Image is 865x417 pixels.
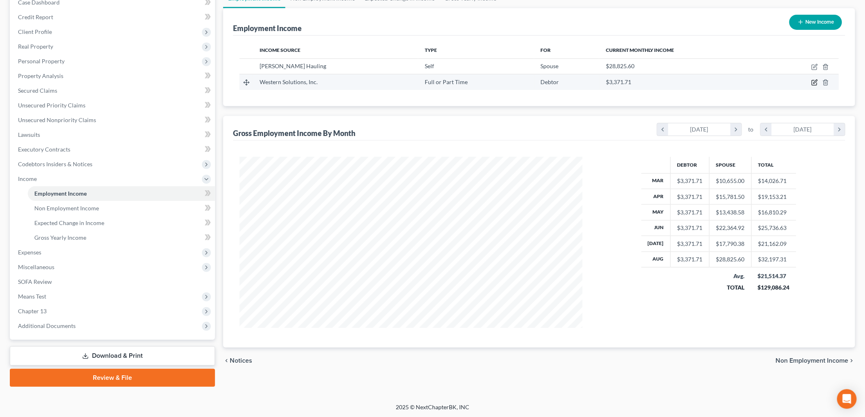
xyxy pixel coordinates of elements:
span: Current Monthly Income [606,47,675,53]
i: chevron_right [731,123,742,136]
span: Debtor [541,78,559,85]
span: Self [425,62,434,69]
span: Notices [230,357,252,364]
span: Credit Report [18,13,53,20]
a: Review & File [10,369,215,387]
a: Gross Yearly Income [28,230,215,245]
div: TOTAL [716,283,745,292]
i: chevron_left [657,123,668,136]
span: SOFA Review [18,278,52,285]
span: Employment Income [34,190,87,197]
a: Secured Claims [11,83,215,98]
td: $14,026.71 [751,173,796,189]
div: $3,371.71 [677,177,703,185]
span: Income Source [260,47,300,53]
span: $28,825.60 [606,62,634,69]
th: [DATE] [641,236,671,252]
th: Debtor [670,157,709,173]
a: Unsecured Nonpriority Claims [11,113,215,127]
div: Gross Employment Income By Month [233,128,355,138]
div: $3,371.71 [677,208,703,216]
th: May [641,205,671,220]
span: Lawsuits [18,131,40,138]
a: Download & Print [10,346,215,366]
a: Employment Income [28,186,215,201]
div: $3,371.71 [677,193,703,201]
div: Avg. [716,272,745,280]
span: Unsecured Nonpriority Claims [18,116,96,123]
span: For [541,47,551,53]
th: Aug [641,252,671,267]
span: Gross Yearly Income [34,234,86,241]
div: [DATE] [668,123,731,136]
span: Unsecured Priority Claims [18,102,85,109]
span: Codebtors Insiders & Notices [18,161,92,167]
span: Executory Contracts [18,146,70,153]
a: Lawsuits [11,127,215,142]
span: Additional Documents [18,322,76,329]
i: chevron_left [223,357,230,364]
span: Non Employment Income [776,357,849,364]
span: Expenses [18,249,41,256]
a: Property Analysis [11,69,215,83]
span: Miscellaneous [18,263,54,270]
div: $3,371.71 [677,255,703,263]
div: $3,371.71 [677,224,703,232]
a: Unsecured Priority Claims [11,98,215,113]
i: chevron_right [849,357,855,364]
span: Chapter 13 [18,308,47,314]
span: Means Test [18,293,46,300]
span: Income [18,175,37,182]
span: Client Profile [18,28,52,35]
i: chevron_left [761,123,772,136]
span: $3,371.71 [606,78,631,85]
span: Full or Part Time [425,78,468,85]
a: Executory Contracts [11,142,215,157]
span: Type [425,47,437,53]
a: Credit Report [11,10,215,25]
div: $28,825.60 [716,255,745,263]
div: $21,514.37 [758,272,790,280]
div: Employment Income [233,23,302,33]
td: $25,736.63 [751,220,796,236]
button: Non Employment Income chevron_right [776,357,855,364]
div: $15,781.50 [716,193,745,201]
div: $10,655.00 [716,177,745,185]
td: $32,197.31 [751,252,796,267]
td: $19,153.21 [751,189,796,204]
span: Secured Claims [18,87,57,94]
div: [DATE] [772,123,834,136]
span: Personal Property [18,58,65,65]
span: Real Property [18,43,53,50]
div: $13,438.58 [716,208,745,216]
td: $16,810.29 [751,205,796,220]
span: [PERSON_NAME] Hauling [260,62,326,69]
th: Jun [641,220,671,236]
th: Total [751,157,796,173]
button: New Income [789,15,842,30]
div: Open Intercom Messenger [837,389,857,409]
td: $21,162.09 [751,236,796,252]
th: Mar [641,173,671,189]
span: Property Analysis [18,72,63,79]
a: Non Employment Income [28,201,215,216]
span: Non Employment Income [34,205,99,212]
div: $129,086.24 [758,283,790,292]
div: $17,790.38 [716,240,745,248]
i: chevron_right [834,123,845,136]
span: Expected Change in Income [34,219,104,226]
th: Apr [641,189,671,204]
span: Western Solutions, Inc. [260,78,318,85]
div: $3,371.71 [677,240,703,248]
span: Spouse [541,62,559,69]
a: Expected Change in Income [28,216,215,230]
a: SOFA Review [11,274,215,289]
button: chevron_left Notices [223,357,252,364]
th: Spouse [709,157,751,173]
div: $22,364.92 [716,224,745,232]
span: to [748,125,754,134]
